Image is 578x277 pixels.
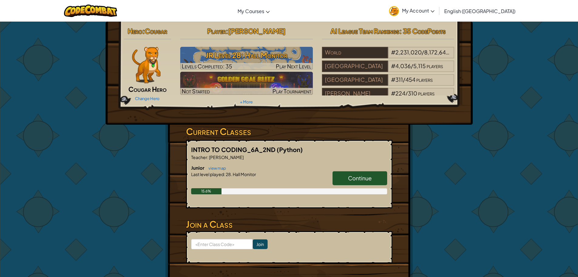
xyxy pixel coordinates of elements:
a: Change Hero [135,96,160,101]
span: [PERSON_NAME] [208,154,244,160]
span: Cougar Hero [128,85,167,93]
span: (Python) [277,146,303,153]
span: 5,115 [413,62,426,69]
h3: JR Level 28: Hall Monitor [180,48,313,62]
span: players [416,76,433,83]
span: 224 [395,90,405,97]
span: 2,231,020 [395,49,422,56]
span: Teacher [191,154,207,160]
span: 310 [408,90,417,97]
a: view map [205,166,226,171]
span: Hall Monitor [232,171,256,177]
span: / [411,62,413,69]
img: JR Level 28: Hall Monitor [180,47,313,70]
img: cougar-paper-dolls.png [132,47,161,83]
span: / [422,49,424,56]
div: 15.6% [191,188,222,194]
span: Player [207,27,226,35]
span: Continue [348,175,372,182]
span: : [226,27,228,35]
span: Hero [128,27,142,35]
span: Play Next Level [276,63,311,70]
span: 28. [225,171,232,177]
span: Levels Completed: 35 [182,63,232,70]
span: My Courses [238,8,264,14]
img: CodeCombat logo [64,5,117,17]
span: 454 [405,76,415,83]
span: AI League Team Rankings [330,27,399,35]
span: 311 [395,76,403,83]
div: World [322,47,388,58]
span: INTRO TO CODING_6A_2ND [191,146,277,153]
a: My Account [386,1,438,20]
span: # [391,76,395,83]
div: [GEOGRAPHIC_DATA] [322,61,388,72]
div: [GEOGRAPHIC_DATA] [322,74,388,86]
h3: Join a Class [186,217,392,231]
span: / [403,76,405,83]
span: players [427,62,443,69]
div: [PERSON_NAME] [322,88,388,99]
span: : 35 CodePoints [399,27,446,35]
input: <Enter Class Code> [191,239,253,249]
span: # [391,90,395,97]
span: Cougar [145,27,167,35]
span: # [391,49,395,56]
span: Last level played [191,171,224,177]
span: : [207,154,208,160]
span: My Account [402,7,434,14]
span: Not Started [182,88,210,95]
img: Golden Goal [180,72,313,95]
span: players [418,90,434,97]
a: [GEOGRAPHIC_DATA]#4,036/5,115players [322,66,455,73]
span: players [450,49,466,56]
a: [GEOGRAPHIC_DATA]#311/454players [322,80,455,87]
span: [PERSON_NAME] [228,27,286,35]
span: / [405,90,408,97]
span: 8,172,648 [424,49,449,56]
input: Join [253,239,268,249]
span: Play Tournament [272,88,311,95]
span: 4,036 [395,62,411,69]
span: Junior [191,165,205,171]
a: My Courses [235,3,273,19]
a: [PERSON_NAME]#224/310players [322,94,455,101]
span: English ([GEOGRAPHIC_DATA]) [444,8,515,14]
span: : [224,171,225,177]
a: English ([GEOGRAPHIC_DATA]) [441,3,519,19]
span: : [142,27,145,35]
h3: Current Classes [186,125,392,138]
span: # [391,62,395,69]
a: World#2,231,020/8,172,648players [322,53,455,60]
a: + More [240,99,253,104]
a: Play Next Level [180,47,313,70]
a: Not StartedPlay Tournament [180,72,313,95]
img: avatar [389,6,399,16]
